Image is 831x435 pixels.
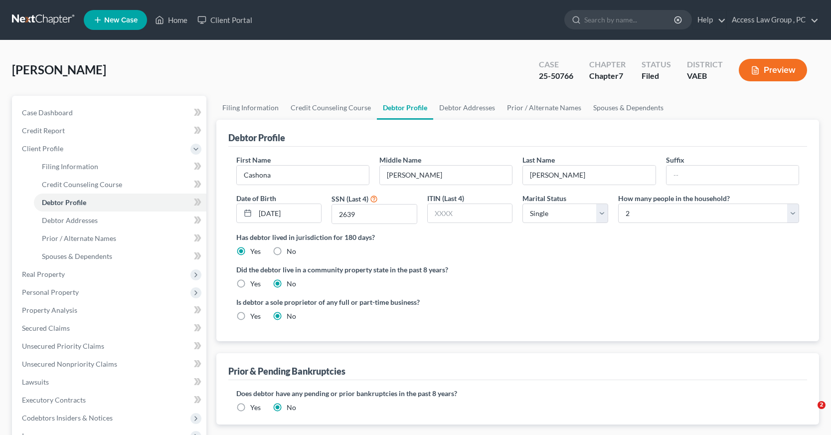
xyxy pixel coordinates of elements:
label: Yes [250,403,261,413]
input: XXXX [332,205,417,223]
label: No [287,279,296,289]
label: Did the debtor live in a community property state in the past 8 years? [236,264,799,275]
a: Home [150,11,192,29]
label: Is debtor a sole proprietor of any full or part-time business? [236,297,513,307]
div: VAEB [687,70,723,82]
label: SSN (Last 4) [332,194,368,204]
a: Debtor Profile [377,96,433,120]
a: Filing Information [34,158,206,176]
span: Secured Claims [22,324,70,332]
span: Property Analysis [22,306,77,314]
a: Client Portal [192,11,257,29]
span: Credit Report [22,126,65,135]
input: XXXX [428,204,512,223]
label: Marital Status [522,193,566,204]
a: Help [692,11,726,29]
span: Codebtors Insiders & Notices [22,414,113,422]
span: Client Profile [22,144,63,153]
span: 2 [818,401,826,409]
div: Chapter [589,70,626,82]
a: Executory Contracts [14,391,206,409]
span: Debtor Profile [42,198,86,207]
a: Lawsuits [14,373,206,391]
a: Prior / Alternate Names [501,96,587,120]
span: Real Property [22,270,65,278]
div: Status [642,59,671,70]
label: No [287,246,296,256]
a: Unsecured Priority Claims [14,337,206,355]
label: ITIN (Last 4) [427,193,464,204]
label: How many people in the household? [618,193,730,204]
div: 25-50766 [539,70,573,82]
div: Filed [642,70,671,82]
label: Middle Name [379,155,421,165]
a: Spouses & Dependents [587,96,669,120]
a: Spouses & Dependents [34,247,206,265]
label: Suffix [666,155,684,165]
a: Credit Counseling Course [34,176,206,194]
span: Case Dashboard [22,108,73,117]
a: Property Analysis [14,301,206,319]
a: Debtor Profile [34,194,206,212]
label: Does debtor have any pending or prior bankruptcies in the past 8 years? [236,388,799,399]
a: Unsecured Nonpriority Claims [14,355,206,373]
span: Unsecured Nonpriority Claims [22,360,117,368]
button: Preview [739,59,807,81]
a: Prior / Alternate Names [34,229,206,247]
label: No [287,311,296,321]
iframe: Intercom live chat [797,401,821,425]
span: Lawsuits [22,378,49,386]
span: New Case [104,16,138,24]
a: Debtor Addresses [433,96,501,120]
a: Credit Counseling Course [285,96,377,120]
label: Date of Birth [236,193,276,204]
span: Debtor Addresses [42,216,98,224]
input: -- [237,166,369,185]
label: Yes [250,279,261,289]
a: Debtor Addresses [34,212,206,229]
a: Access Law Group , PC [727,11,819,29]
div: Debtor Profile [228,132,285,144]
label: Has debtor lived in jurisdiction for 180 days? [236,232,799,242]
div: Chapter [589,59,626,70]
a: Case Dashboard [14,104,206,122]
span: Credit Counseling Course [42,180,122,189]
label: Yes [250,246,261,256]
label: Last Name [522,155,555,165]
input: -- [666,166,799,185]
span: Spouses & Dependents [42,252,112,260]
span: Unsecured Priority Claims [22,342,104,350]
span: 7 [619,71,623,80]
div: District [687,59,723,70]
label: No [287,403,296,413]
input: M.I [380,166,512,185]
span: Executory Contracts [22,396,86,404]
a: Secured Claims [14,319,206,337]
input: Search by name... [584,10,675,29]
a: Filing Information [216,96,285,120]
label: First Name [236,155,271,165]
span: [PERSON_NAME] [12,62,106,77]
div: Prior & Pending Bankruptcies [228,365,345,377]
input: -- [523,166,655,185]
div: Case [539,59,573,70]
input: MM/DD/YYYY [255,204,322,223]
span: Personal Property [22,288,79,296]
span: Prior / Alternate Names [42,234,116,242]
label: Yes [250,311,261,321]
span: Filing Information [42,162,98,171]
a: Credit Report [14,122,206,140]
